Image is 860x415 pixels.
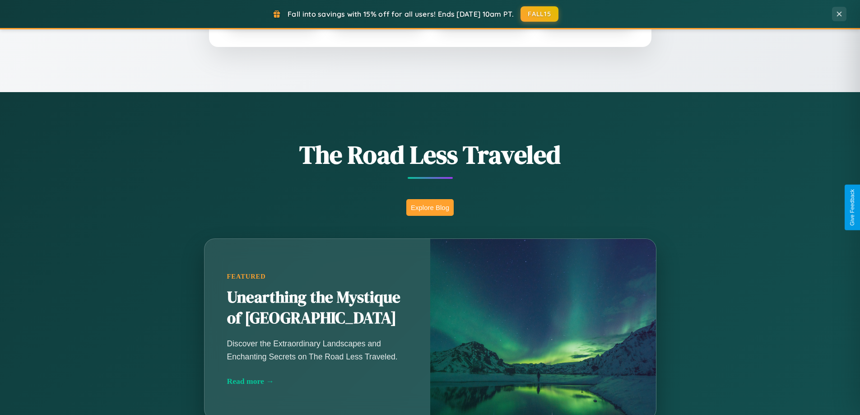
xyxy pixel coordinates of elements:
div: Read more → [227,377,408,386]
div: Give Feedback [849,189,855,226]
h2: Unearthing the Mystique of [GEOGRAPHIC_DATA] [227,287,408,329]
p: Discover the Extraordinary Landscapes and Enchanting Secrets on The Road Less Traveled. [227,337,408,363]
span: Fall into savings with 15% off for all users! Ends [DATE] 10am PT. [288,9,514,19]
button: Explore Blog [406,199,454,216]
h1: The Road Less Traveled [159,137,701,172]
div: Featured [227,273,408,280]
button: FALL15 [521,6,558,22]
